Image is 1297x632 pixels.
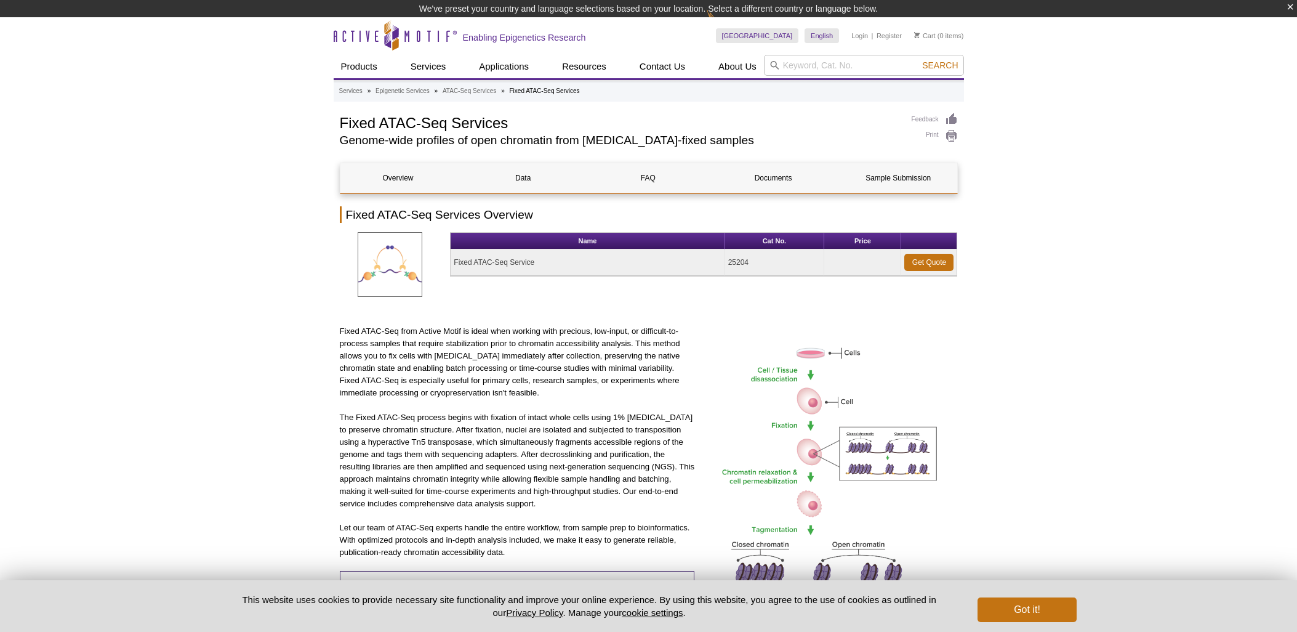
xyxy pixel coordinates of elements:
[725,249,825,276] td: 25204
[590,163,706,193] a: FAQ
[840,163,956,193] a: Sample Submission
[824,233,901,249] th: Price
[403,55,454,78] a: Services
[622,607,683,618] button: cookie settings
[764,55,964,76] input: Keyword, Cat. No.
[443,86,496,97] a: ATAC-Seq Services
[358,232,422,297] img: Fixed ATAC-Seq Service
[451,249,725,276] td: Fixed ATAC-Seq Service
[904,254,954,271] a: Get Quote
[914,31,936,40] a: Cart
[334,55,385,78] a: Products
[632,55,693,78] a: Contact Us
[375,86,430,97] a: Epigenetic Services
[221,593,958,619] p: This website uses cookies to provide necessary site functionality and improve your online experie...
[877,31,902,40] a: Register
[465,163,581,193] a: Data
[510,87,580,94] li: Fixed ATAC-Seq Services
[918,60,962,71] button: Search
[340,325,695,399] p: Fixed ATAC-Seq from Active Motif is ideal when working with precious, low-input, or difficult-to-...
[716,28,799,43] a: [GEOGRAPHIC_DATA]
[367,87,371,94] li: »
[872,28,873,43] li: |
[725,233,825,249] th: Cat No.
[472,55,536,78] a: Applications
[555,55,614,78] a: Resources
[340,206,958,223] h2: Fixed ATAC-Seq Services Overview
[715,163,831,193] a: Documents
[922,60,958,70] span: Search
[506,607,563,618] a: Privacy Policy
[340,163,456,193] a: Overview
[501,87,505,94] li: »
[912,113,958,126] a: Feedback
[707,9,739,38] img: Change Here
[912,129,958,143] a: Print
[914,28,964,43] li: (0 items)
[339,86,363,97] a: Services
[340,522,695,559] p: Let our team of ATAC-Seq experts handle the entire workflow, from sample prep to bioinformatics. ...
[851,31,868,40] a: Login
[463,32,586,43] h2: Enabling Epigenetics Research
[340,113,899,131] h1: Fixed ATAC-Seq Services
[340,135,899,146] h2: Genome-wide profiles of open chromatin from [MEDICAL_DATA]-fixed samples
[914,32,920,38] img: Your Cart
[711,55,764,78] a: About Us
[978,598,1076,622] button: Got it!
[805,28,839,43] a: English
[340,411,695,510] p: The Fixed ATAC-Seq process begins with fixation of intact whole cells using 1% [MEDICAL_DATA] to ...
[435,87,438,94] li: »
[451,233,725,249] th: Name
